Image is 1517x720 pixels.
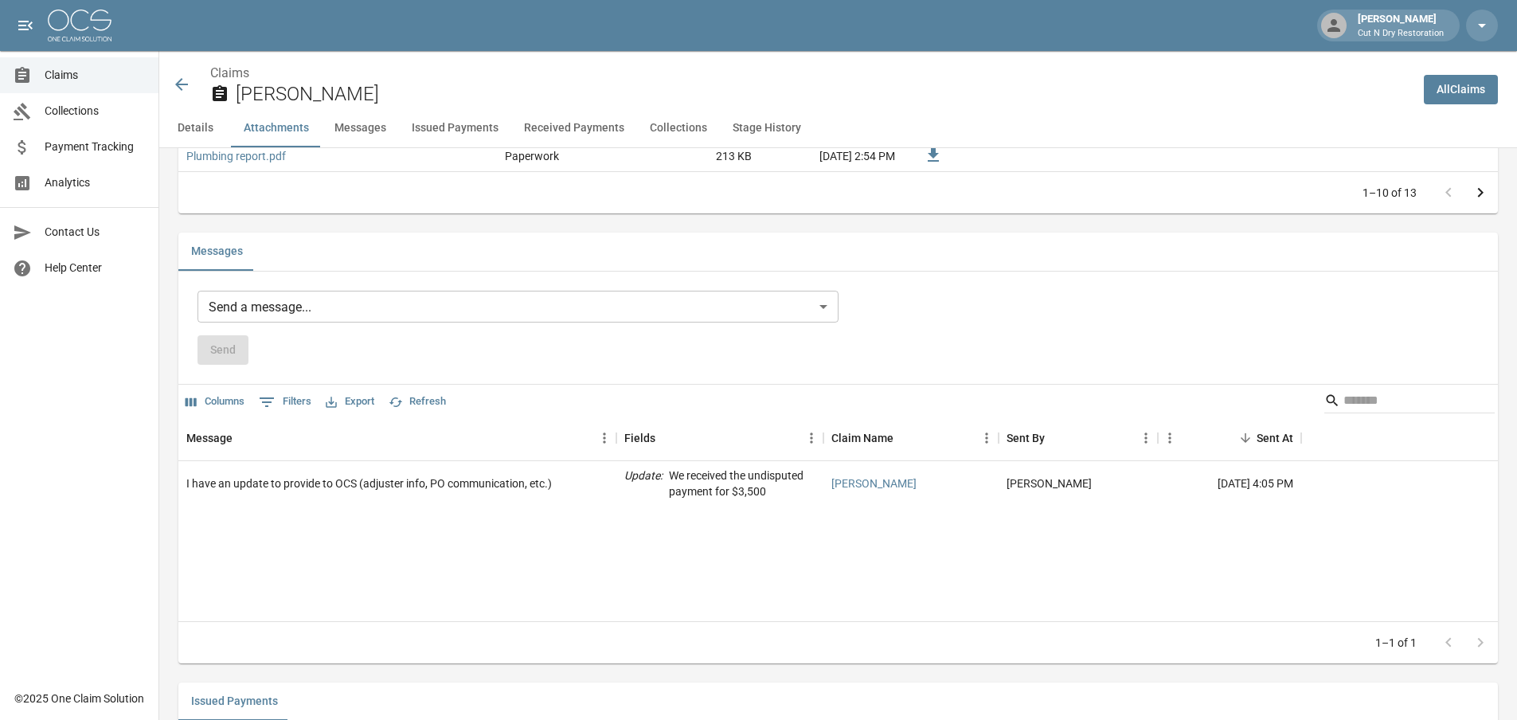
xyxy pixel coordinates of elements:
button: Issued Payments [399,109,511,147]
div: related-list tabs [178,233,1498,271]
button: Go to next page [1464,177,1496,209]
p: We received the undisputed payment for $3,500 [669,468,815,499]
button: Show filters [255,389,315,415]
div: [DATE] 4:05 PM [1158,461,1301,507]
a: Plumbing report.pdf [186,148,286,164]
span: Payment Tracking [45,139,146,155]
div: Claim Name [823,416,999,460]
div: [PERSON_NAME] [1351,11,1450,40]
a: Claims [210,65,249,80]
span: Analytics [45,174,146,191]
div: I have an update to provide to OCS (adjuster info, PO communication, etc.) [186,475,552,491]
button: Menu [592,426,616,450]
button: Received Payments [511,109,637,147]
div: Paperwork [505,148,559,164]
div: Amber Marquez [1007,475,1092,491]
button: Stage History [720,109,814,147]
div: [DATE] 2:54 PM [760,141,903,171]
a: AllClaims [1424,75,1498,104]
button: Messages [322,109,399,147]
nav: breadcrumb [210,64,1411,83]
p: 1–10 of 13 [1363,185,1417,201]
span: Contact Us [45,224,146,241]
div: anchor tabs [159,109,1517,147]
span: Collections [45,103,146,119]
div: Fields [624,416,655,460]
button: Collections [637,109,720,147]
div: Sent At [1257,416,1293,460]
div: Message [186,416,233,460]
button: Details [159,109,231,147]
div: Sent By [1007,416,1045,460]
button: Select columns [182,389,248,414]
button: Menu [1158,426,1182,450]
button: Sort [1045,427,1067,449]
div: Message [178,416,616,460]
button: Attachments [231,109,322,147]
button: Messages [178,233,256,271]
span: Claims [45,67,146,84]
div: Sent By [999,416,1158,460]
div: Send a message... [197,291,839,323]
button: Sort [233,427,255,449]
div: © 2025 One Claim Solution [14,691,144,706]
p: Update : [624,468,663,499]
div: 213 KB [640,141,760,171]
h2: [PERSON_NAME] [236,83,1411,106]
p: 1–1 of 1 [1375,635,1417,651]
button: Menu [975,426,999,450]
button: Menu [800,426,823,450]
button: Sort [655,427,678,449]
span: Help Center [45,260,146,276]
div: Search [1324,388,1495,417]
button: Sort [1234,427,1257,449]
button: Sort [893,427,916,449]
button: Refresh [385,389,450,414]
button: Export [322,389,378,414]
a: [PERSON_NAME] [831,475,917,491]
div: Sent At [1158,416,1301,460]
div: Claim Name [831,416,893,460]
img: ocs-logo-white-transparent.png [48,10,111,41]
button: open drawer [10,10,41,41]
button: Menu [1134,426,1158,450]
div: Fields [616,416,823,460]
p: Cut N Dry Restoration [1358,27,1444,41]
